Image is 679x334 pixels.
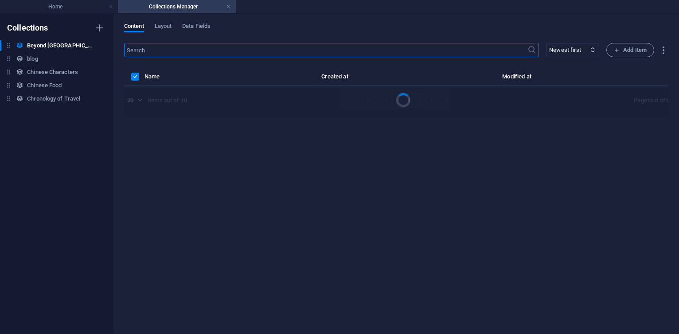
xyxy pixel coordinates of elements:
span: Data Fields [182,21,211,33]
h6: Chinese Characters [27,67,78,78]
span: Content [124,21,144,33]
h6: Chronology of Travel [27,93,80,104]
h6: blog [27,54,38,64]
i: Create new collection [94,23,105,33]
h6: Chinese Food [27,80,62,91]
h6: Beyond [GEOGRAPHIC_DATA] [27,40,94,51]
th: Modified at [425,71,612,86]
h6: Collections [7,23,48,33]
th: Created at [248,71,425,86]
button: Add Item [606,43,654,57]
span: Layout [155,21,172,33]
table: items list [124,71,668,86]
th: Name [144,71,248,86]
h4: Collections Manager [118,2,236,12]
input: Search [124,43,527,57]
span: Add Item [614,45,647,55]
